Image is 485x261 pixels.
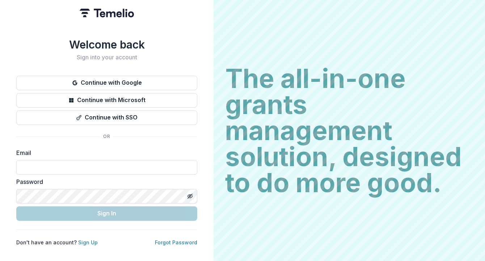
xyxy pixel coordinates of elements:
a: Forgot Password [155,239,197,245]
h1: Welcome back [16,38,197,51]
button: Continue with Google [16,76,197,90]
label: Email [16,148,193,157]
a: Sign Up [78,239,98,245]
p: Don't have an account? [16,239,98,246]
button: Continue with Microsoft [16,93,197,108]
img: Temelio [80,9,134,17]
button: Sign In [16,206,197,221]
h2: Sign into your account [16,54,197,61]
button: Continue with SSO [16,110,197,125]
button: Toggle password visibility [184,190,196,202]
label: Password [16,177,193,186]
